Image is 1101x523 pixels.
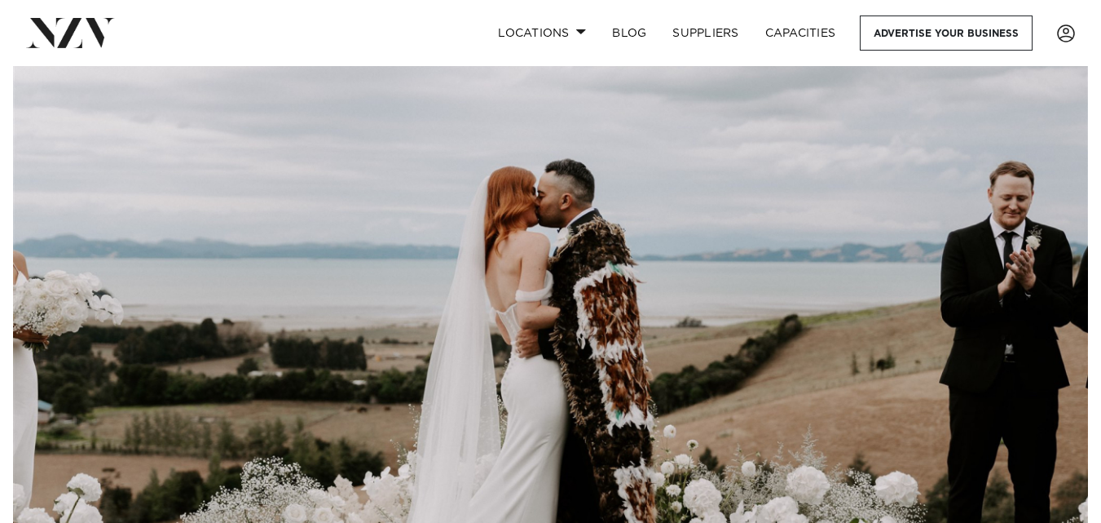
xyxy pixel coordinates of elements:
[599,16,659,51] a: BLOG
[485,16,599,51] a: Locations
[26,18,115,47] img: nzv-logo.png
[860,16,1033,51] a: Advertise your business
[752,16,849,51] a: Capacities
[659,16,751,51] a: SUPPLIERS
